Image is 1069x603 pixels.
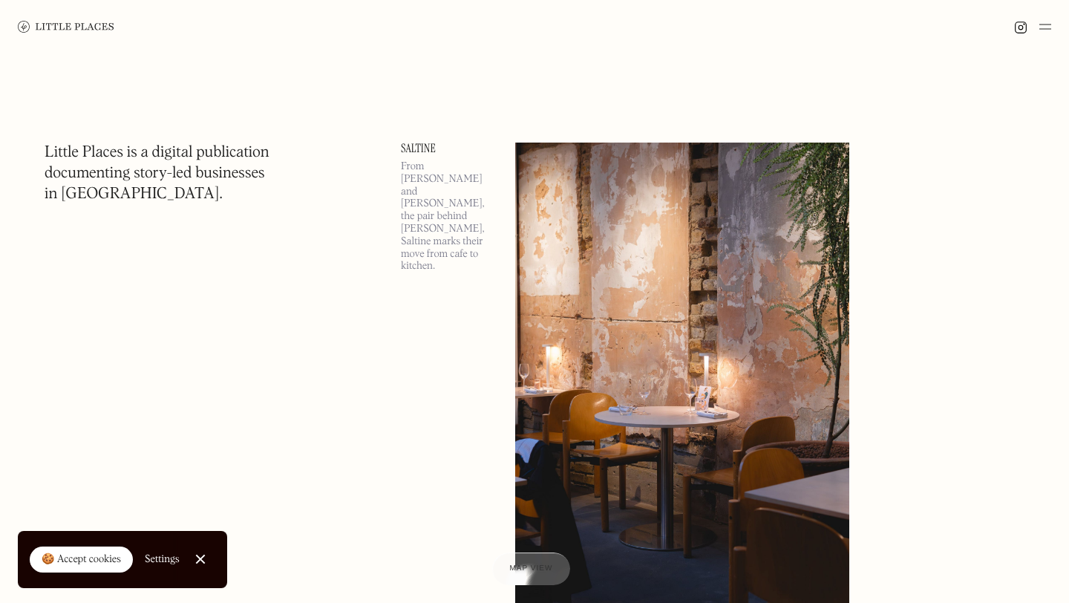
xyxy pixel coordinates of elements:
[42,553,121,567] div: 🍪 Accept cookies
[145,543,180,576] a: Settings
[145,554,180,564] div: Settings
[30,547,133,573] a: 🍪 Accept cookies
[401,160,497,273] p: From [PERSON_NAME] and [PERSON_NAME], the pair behind [PERSON_NAME], Saltine marks their move fro...
[45,143,269,205] h1: Little Places is a digital publication documenting story-led businesses in [GEOGRAPHIC_DATA].
[401,143,497,154] a: Saltine
[186,544,215,574] a: Close Cookie Popup
[492,553,571,585] a: Map view
[510,564,553,573] span: Map view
